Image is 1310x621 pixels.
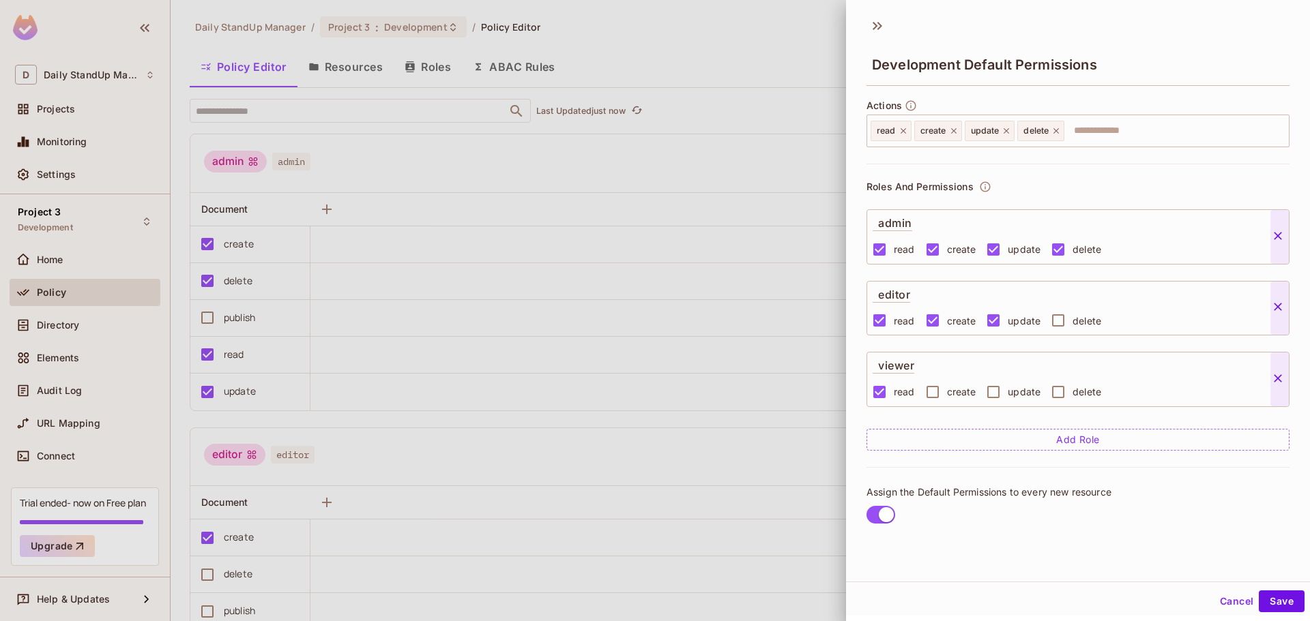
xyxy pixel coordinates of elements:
span: read [894,314,915,327]
span: update [971,125,1000,136]
span: delete [1073,314,1101,327]
span: update [1008,243,1040,256]
span: Assign the Default Permissions to every new resource [867,486,1111,498]
div: update [965,121,1015,141]
span: create [947,243,976,256]
span: delete [1073,243,1101,256]
span: update [1008,385,1040,398]
button: Add Role [867,429,1290,451]
span: Development Default Permissions [872,57,1097,73]
p: viewer [873,352,914,374]
div: create [914,121,962,141]
span: delete [1073,385,1101,398]
span: create [947,314,976,327]
button: Cancel [1214,590,1259,612]
span: create [947,385,976,398]
p: editor [873,282,910,303]
span: read [894,243,915,256]
span: update [1008,314,1040,327]
span: Actions [867,100,902,111]
span: read [877,125,896,136]
p: admin [873,210,912,231]
span: read [894,385,915,398]
p: Roles And Permissions [867,181,974,192]
button: Save [1259,590,1305,612]
div: read [871,121,912,141]
span: delete [1023,125,1049,136]
span: create [920,125,946,136]
div: delete [1017,121,1064,141]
